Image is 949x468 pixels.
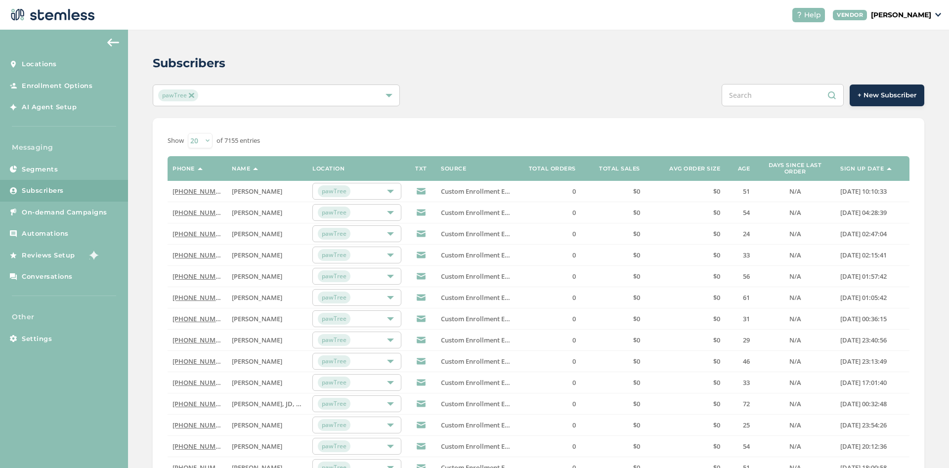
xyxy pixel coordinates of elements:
span: 0 [572,442,576,451]
span: $0 [633,272,640,281]
span: $0 [713,208,720,217]
label: 72 [730,400,750,408]
span: N/A [789,293,801,302]
label: Kim Gebron, JD, PhD [232,400,302,408]
label: Show [168,136,184,146]
span: pawTree [318,398,350,410]
label: $0 [650,272,721,281]
span: [PERSON_NAME] [232,442,282,451]
span: 29 [743,336,750,344]
a: [PHONE_NUMBER] [173,251,229,259]
span: N/A [789,272,801,281]
span: 72 [743,399,750,408]
span: Automations [22,229,69,239]
span: pawTree [318,355,350,367]
label: $0 [586,294,640,302]
label: 54 [730,442,750,451]
label: (918) 812-7200 [173,230,222,238]
span: [DATE] 23:13:49 [840,357,887,366]
span: $0 [713,421,720,429]
label: Custom Enrollment Endpoint [441,421,512,429]
span: Custom Enrollment Endpoint [441,399,529,408]
span: $0 [713,251,720,259]
span: pawTree [318,207,350,218]
button: + New Subscriber [850,85,924,106]
label: of 7155 entries [216,136,260,146]
span: 54 [743,208,750,217]
label: Name [232,166,250,172]
span: [DATE] 01:05:42 [840,293,887,302]
img: icon-sort-1e1d7615.svg [253,168,258,170]
label: (254) 534-5802 [173,336,222,344]
img: logo-dark-0685b13c.svg [8,5,95,25]
label: Custom Enrollment Endpoint [441,209,512,217]
label: 54 [730,209,750,217]
span: [PERSON_NAME] [232,314,282,323]
label: 0 [521,379,576,387]
span: [PERSON_NAME] [232,421,282,429]
span: 0 [572,293,576,302]
span: $0 [713,357,720,366]
span: $0 [633,399,640,408]
label: 2025-08-30 20:12:36 [840,442,905,451]
label: Custom Enrollment Endpoint [441,294,512,302]
span: 56 [743,272,750,281]
label: 0 [521,251,576,259]
span: [DATE] 02:47:04 [840,229,887,238]
span: [DATE] 23:40:56 [840,336,887,344]
label: 2025-08-31 23:13:49 [840,357,905,366]
span: $0 [633,293,640,302]
label: (931) 310-1507 [173,379,222,387]
label: $0 [586,251,640,259]
label: 29 [730,336,750,344]
img: icon-help-white-03924b79.svg [796,12,802,18]
label: N/A [760,379,830,387]
a: [PHONE_NUMBER] [173,442,229,451]
span: 33 [743,378,750,387]
label: $0 [586,357,640,366]
label: $0 [650,251,721,259]
a: [PHONE_NUMBER] [173,293,229,302]
span: [PERSON_NAME] [232,293,282,302]
span: Custom Enrollment Endpoint [441,229,529,238]
span: AI Agent Setup [22,102,77,112]
a: [PHONE_NUMBER] [173,336,229,344]
label: Linda Carter [232,294,302,302]
span: [DATE] 00:32:48 [840,399,887,408]
span: 24 [743,229,750,238]
span: [DATE] 17:01:40 [840,378,887,387]
label: Jeremy Stone [232,187,302,196]
span: Subscribers [22,186,64,196]
label: Alyssa Terito [232,315,302,323]
span: $0 [633,251,640,259]
a: [PHONE_NUMBER] [173,421,229,429]
span: $0 [713,272,720,281]
span: [DATE] 20:12:36 [840,442,887,451]
span: [PERSON_NAME] [232,208,282,217]
span: 54 [743,442,750,451]
span: $0 [633,357,640,366]
label: Location [312,166,345,172]
span: Segments [22,165,58,174]
label: N/A [760,251,830,259]
span: [DATE] 01:57:42 [840,272,887,281]
span: $0 [633,336,640,344]
label: $0 [586,421,640,429]
label: (805) 215-2765 [173,357,222,366]
a: [PHONE_NUMBER] [173,208,229,217]
span: [PERSON_NAME] [232,251,282,259]
label: $0 [650,187,721,196]
label: 2025-09-01 01:05:42 [840,294,905,302]
label: 0 [521,230,576,238]
span: Locations [22,59,57,69]
label: 56 [730,272,750,281]
span: pawTree [318,377,350,388]
input: Search [722,84,844,106]
label: Jeanine Salazar [232,442,302,451]
label: $0 [650,209,721,217]
span: 0 [572,399,576,408]
span: pawTree [318,228,350,240]
label: N/A [760,336,830,344]
span: N/A [789,229,801,238]
span: pawTree [318,440,350,452]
